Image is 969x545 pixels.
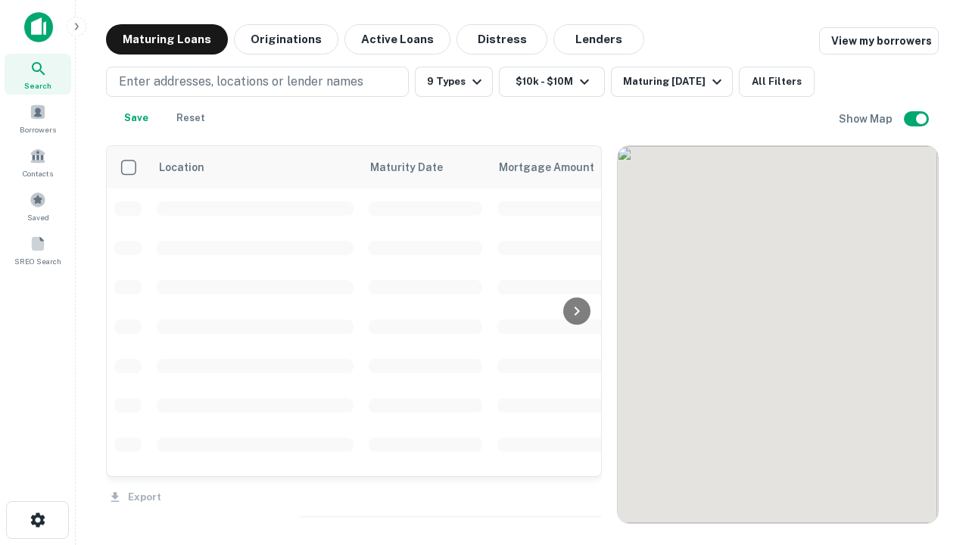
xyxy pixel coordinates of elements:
a: Borrowers [5,98,71,139]
div: 0 0 [618,146,938,523]
a: Contacts [5,142,71,182]
span: Search [24,79,51,92]
a: Search [5,54,71,95]
img: capitalize-icon.png [24,12,53,42]
h6: Show Map [839,111,895,127]
button: Lenders [553,24,644,54]
button: 9 Types [415,67,493,97]
a: View my borrowers [819,27,939,54]
button: Save your search to get updates of matches that match your search criteria. [112,103,160,133]
button: Enter addresses, locations or lender names [106,67,409,97]
button: Reset [167,103,215,133]
span: Contacts [23,167,53,179]
span: Maturity Date [370,158,463,176]
div: Maturing [DATE] [623,73,726,91]
button: Distress [456,24,547,54]
span: SREO Search [14,255,61,267]
button: All Filters [739,67,815,97]
button: Maturing [DATE] [611,67,733,97]
button: Active Loans [344,24,450,54]
a: Saved [5,185,71,226]
button: $10k - $10M [499,67,605,97]
th: Maturity Date [361,146,490,188]
span: Location [158,158,204,176]
th: Location [149,146,361,188]
p: Enter addresses, locations or lender names [119,73,363,91]
span: Mortgage Amount [499,158,614,176]
button: Maturing Loans [106,24,228,54]
a: SREO Search [5,229,71,270]
iframe: Chat Widget [893,375,969,448]
span: Saved [27,211,49,223]
span: Borrowers [20,123,56,135]
button: Originations [234,24,338,54]
th: Mortgage Amount [490,146,656,188]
